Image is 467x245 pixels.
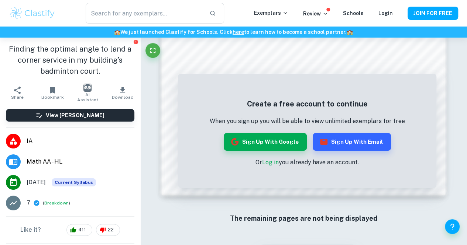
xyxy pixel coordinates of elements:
[224,133,307,151] button: Sign up with Google
[313,133,391,151] button: Sign up with Email
[254,9,288,17] p: Exemplars
[6,43,134,77] h1: Finding the optimal angle to land a corner service in my building’s badminton court.
[347,29,353,35] span: 🏫
[27,137,134,146] span: IA
[41,95,64,100] span: Bookmark
[114,29,120,35] span: 🏫
[145,43,160,58] button: Fullscreen
[52,178,96,186] span: Current Syllabus
[133,39,139,45] button: Report issue
[445,219,460,234] button: Help and Feedback
[210,158,405,167] p: Or you already have an account.
[27,199,30,207] p: 7
[9,6,56,21] img: Clastify logo
[27,157,134,166] span: Math AA - HL
[44,200,69,206] button: Breakdown
[70,83,105,103] button: AI Assistant
[46,111,104,119] h6: View [PERSON_NAME]
[74,226,90,234] span: 411
[233,29,244,35] a: here
[83,84,92,92] img: AI Assistant
[104,226,118,234] span: 22
[262,159,279,166] a: Log in
[105,83,140,103] button: Download
[6,109,134,122] button: View [PERSON_NAME]
[20,225,41,234] h6: Like it?
[66,224,92,236] div: 411
[112,95,134,100] span: Download
[378,10,393,16] a: Login
[11,95,24,100] span: Share
[86,3,204,24] input: Search for any exemplars...
[210,98,405,109] h5: Create a free account to continue
[303,10,328,18] p: Review
[408,7,458,20] button: JOIN FOR FREE
[75,92,101,102] span: AI Assistant
[210,117,405,126] p: When you sign up you will be able to view unlimited exemplars for free
[43,200,70,207] span: ( )
[176,213,430,223] h6: The remaining pages are not being displayed
[35,83,70,103] button: Bookmark
[27,178,46,187] span: [DATE]
[343,10,364,16] a: Schools
[96,224,120,236] div: 22
[1,28,466,36] h6: We just launched Clastify for Schools. Click to learn how to become a school partner.
[52,178,96,186] div: This exemplar is based on the current syllabus. Feel free to refer to it for inspiration/ideas wh...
